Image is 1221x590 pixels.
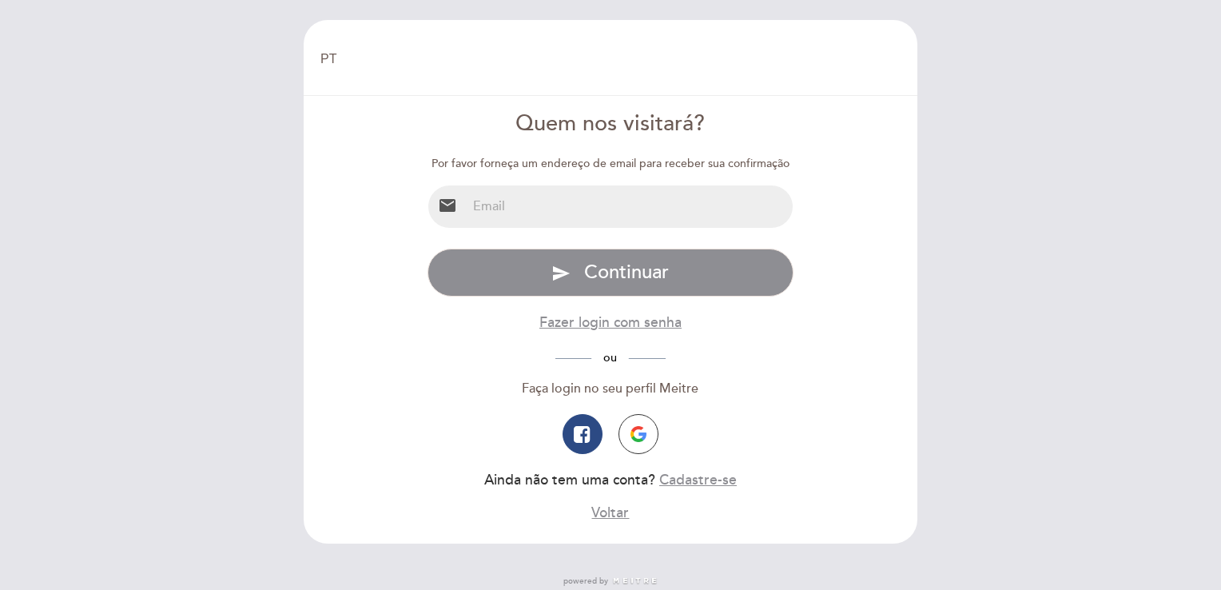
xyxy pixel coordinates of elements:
[539,313,682,333] button: Fazer login com senha
[428,380,794,398] div: Faça login no seu perfil Meitre
[563,576,658,587] a: powered by
[591,503,629,523] button: Voltar
[659,470,737,490] button: Cadastre-se
[428,109,794,140] div: Quem nos visitará?
[584,261,669,284] span: Continuar
[551,264,571,283] i: send
[428,156,794,172] div: Por favor forneça um endereço de email para receber sua confirmação
[467,185,793,228] input: Email
[438,196,457,215] i: email
[428,249,794,297] button: send Continuar
[612,577,658,585] img: MEITRE
[591,351,629,365] span: ou
[484,472,655,488] span: Ainda não tem uma conta?
[563,576,608,587] span: powered by
[630,426,646,442] img: icon-google.png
